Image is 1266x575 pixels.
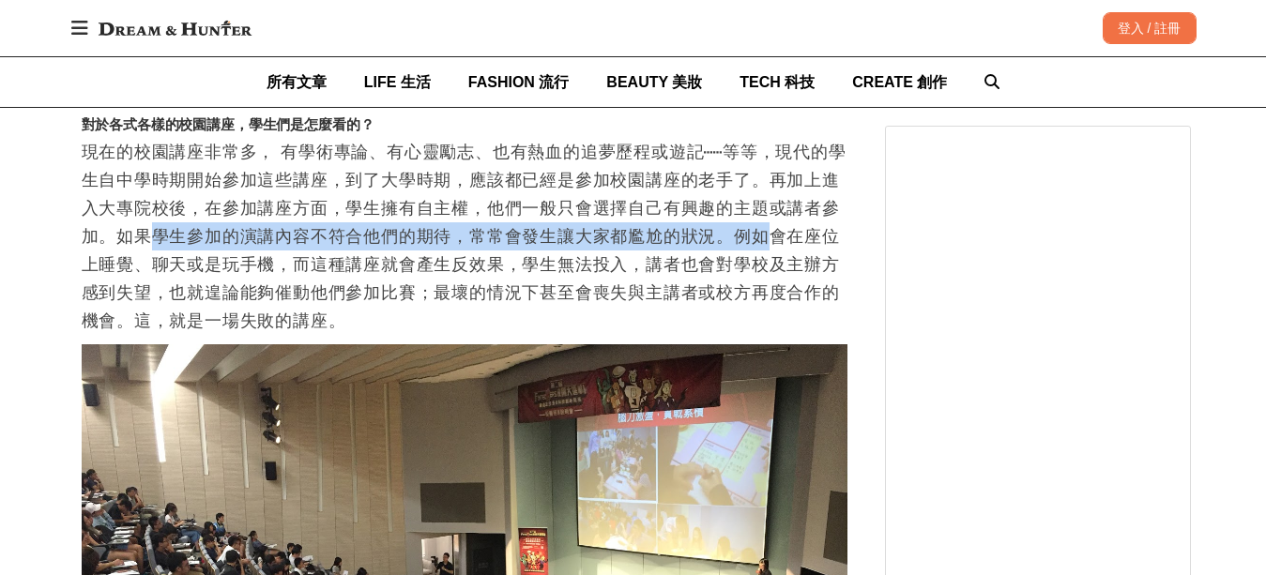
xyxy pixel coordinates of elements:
span: FASHION 流行 [468,74,570,90]
span: BEAUTY 美妝 [606,74,702,90]
span: 所有文章 [267,74,327,90]
a: LIFE 生活 [364,57,431,107]
span: CREATE 創作 [852,74,947,90]
span: LIFE 生活 [364,74,431,90]
a: 所有文章 [267,57,327,107]
a: FASHION 流行 [468,57,570,107]
a: BEAUTY 美妝 [606,57,702,107]
a: CREATE 創作 [852,57,947,107]
span: TECH 科技 [740,74,815,90]
img: Dream & Hunter [89,11,261,45]
p: 現在的校園講座非常多， 有學術專論、有心靈勵志、也有熱血的追夢歷程或遊記⋯⋯等等，現代的學生自中學時期開始參加這些講座，到了大學時期，應該都已經是參加校園講座的老手了。再加上進入大專院校後，在參... [82,138,847,335]
h4: 對於各式各樣的校園講座，學生們是怎麼看的？ [82,116,847,133]
a: TECH 科技 [740,57,815,107]
div: 登入 / 註冊 [1103,12,1197,44]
